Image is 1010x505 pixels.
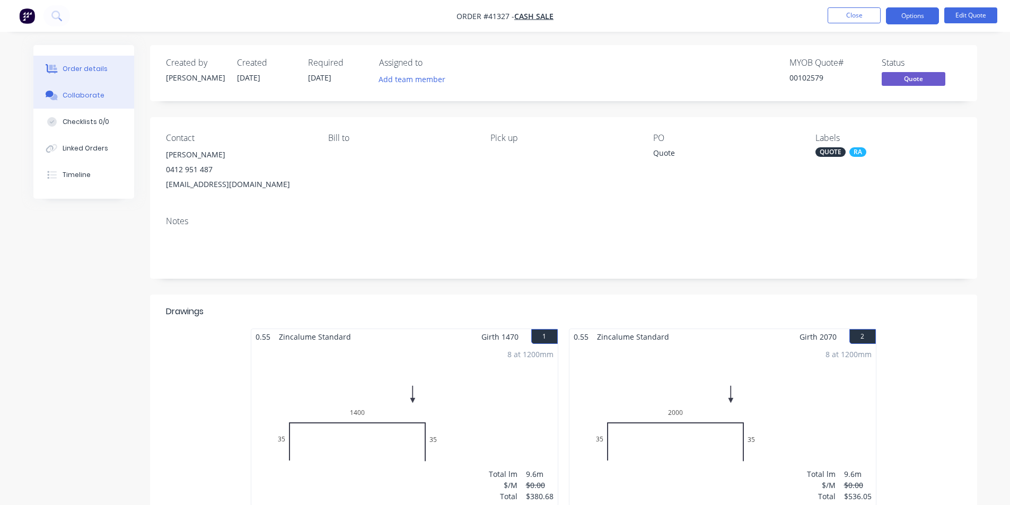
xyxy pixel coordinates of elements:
[379,72,451,86] button: Add team member
[507,349,554,360] div: 8 at 1200mm
[849,329,876,344] button: 2
[33,162,134,188] button: Timeline
[882,58,961,68] div: Status
[489,491,517,502] div: Total
[789,58,869,68] div: MYOB Quote #
[825,349,872,360] div: 8 at 1200mm
[63,170,91,180] div: Timeline
[308,73,331,83] span: [DATE]
[531,329,558,344] button: 1
[63,64,108,74] div: Order details
[166,177,311,192] div: [EMAIL_ADDRESS][DOMAIN_NAME]
[593,329,673,344] span: Zincalume Standard
[63,91,104,100] div: Collaborate
[815,133,961,143] div: Labels
[373,72,451,86] button: Add team member
[379,58,485,68] div: Assigned to
[490,133,636,143] div: Pick up
[33,56,134,82] button: Order details
[33,135,134,162] button: Linked Orders
[166,162,311,177] div: 0412 951 487
[849,147,866,157] div: RA
[489,468,517,480] div: Total lm
[166,133,311,143] div: Contact
[328,133,473,143] div: Bill to
[251,329,275,344] span: 0.55
[166,147,311,192] div: [PERSON_NAME]0412 951 487[EMAIL_ADDRESS][DOMAIN_NAME]
[844,491,872,502] div: $536.05
[63,144,108,153] div: Linked Orders
[526,468,554,480] div: 9.6m
[807,468,836,480] div: Total lm
[166,216,961,226] div: Notes
[166,72,224,83] div: [PERSON_NAME]
[569,329,593,344] span: 0.55
[944,7,997,23] button: Edit Quote
[19,8,35,24] img: Factory
[526,480,554,491] div: $0.00
[886,7,939,24] button: Options
[815,147,846,157] div: QUOTE
[275,329,355,344] span: Zincalume Standard
[63,117,109,127] div: Checklists 0/0
[882,72,945,88] button: Quote
[33,82,134,109] button: Collaborate
[514,11,554,21] a: CASH SALE
[489,480,517,491] div: $/M
[237,73,260,83] span: [DATE]
[882,72,945,85] span: Quote
[844,468,872,480] div: 9.6m
[844,480,872,491] div: $0.00
[308,58,366,68] div: Required
[456,11,514,21] span: Order #41327 -
[166,305,204,318] div: Drawings
[828,7,881,23] button: Close
[481,329,519,344] span: Girth 1470
[807,480,836,491] div: $/M
[166,58,224,68] div: Created by
[166,147,311,162] div: [PERSON_NAME]
[653,133,798,143] div: PO
[807,491,836,502] div: Total
[33,109,134,135] button: Checklists 0/0
[789,72,869,83] div: 00102579
[653,147,786,162] div: Quote
[237,58,295,68] div: Created
[800,329,837,344] span: Girth 2070
[526,491,554,502] div: $380.68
